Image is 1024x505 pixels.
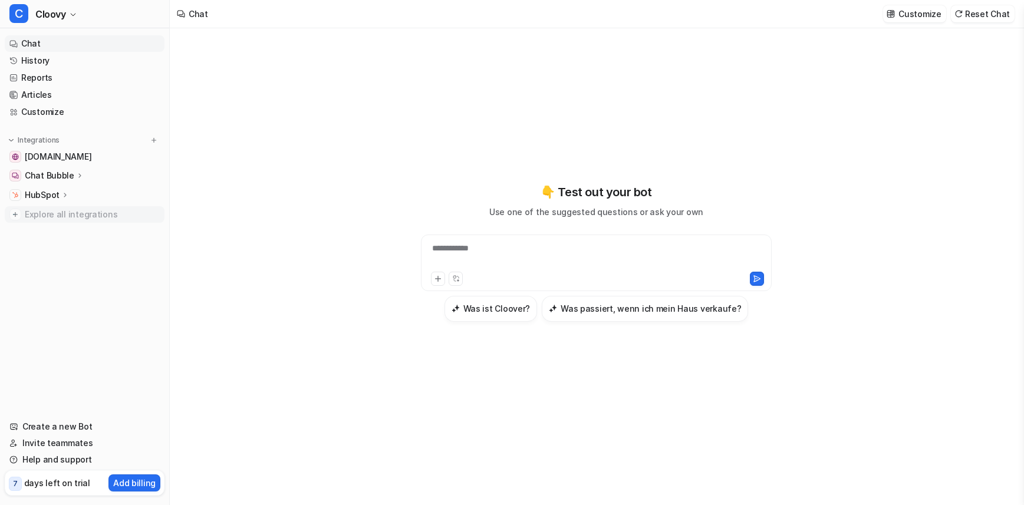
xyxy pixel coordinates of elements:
[35,6,66,22] span: Cloovy
[5,52,164,69] a: History
[5,87,164,103] a: Articles
[108,474,160,491] button: Add billing
[883,5,946,22] button: Customize
[12,192,19,199] img: HubSpot
[24,477,90,489] p: days left on trial
[954,9,963,18] img: reset
[5,35,164,52] a: Chat
[25,205,160,224] span: Explore all integrations
[444,296,538,322] button: Was ist Cloover?Was ist Cloover?
[951,5,1015,22] button: Reset Chat
[5,435,164,451] a: Invite teammates
[25,170,74,181] p: Chat Bubble
[561,302,741,315] h3: Was passiert, wenn ich mein Haus verkaufe?
[7,136,15,144] img: expand menu
[5,451,164,468] a: Help and support
[25,189,60,201] p: HubSpot
[9,209,21,220] img: explore all integrations
[5,148,164,165] a: help.cloover.co[DOMAIN_NAME]
[5,70,164,86] a: Reports
[489,206,703,218] p: Use one of the suggested questions or ask your own
[898,8,941,20] p: Customize
[12,153,19,160] img: help.cloover.co
[5,418,164,435] a: Create a new Bot
[463,302,531,315] h3: Was ist Cloover?
[150,136,158,144] img: menu_add.svg
[113,477,156,489] p: Add billing
[9,4,28,23] span: C
[189,8,208,20] div: Chat
[18,136,60,145] p: Integrations
[887,9,895,18] img: customize
[5,206,164,223] a: Explore all integrations
[549,304,557,313] img: Was passiert, wenn ich mein Haus verkaufe?
[13,478,18,489] p: 7
[25,151,91,163] span: [DOMAIN_NAME]
[5,104,164,120] a: Customize
[541,183,651,201] p: 👇 Test out your bot
[452,304,460,313] img: Was ist Cloover?
[12,172,19,179] img: Chat Bubble
[5,134,63,146] button: Integrations
[542,296,748,322] button: Was passiert, wenn ich mein Haus verkaufe?Was passiert, wenn ich mein Haus verkaufe?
